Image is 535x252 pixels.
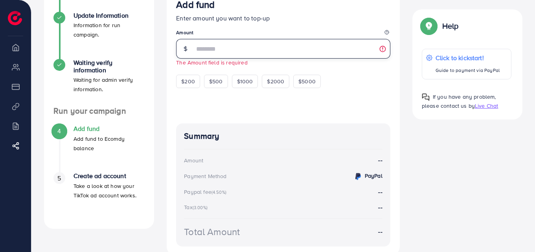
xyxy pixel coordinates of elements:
p: Take a look at how your TikTok ad account works. [74,181,145,200]
span: $500 [209,77,223,85]
legend: Amount [176,29,390,39]
li: Update Information [44,12,154,59]
h4: Waiting verify information [74,59,145,74]
div: Amount [184,156,203,164]
h4: Update Information [74,12,145,19]
div: Tax [184,203,210,211]
strong: -- [378,156,382,165]
div: Paypal fee [184,188,229,196]
p: Help [442,21,459,31]
span: $1000 [237,77,253,85]
li: Add fund [44,125,154,172]
p: Add fund to Ecomdy balance [74,134,145,153]
h4: Run your campaign [44,106,154,116]
div: Payment Method [184,172,226,180]
p: Click to kickstart! [436,53,500,63]
h4: Summary [184,131,382,141]
h4: Add fund [74,125,145,132]
h4: Create ad account [74,172,145,180]
img: Popup guide [422,93,430,101]
small: (4.50%) [211,189,226,195]
small: (3.00%) [193,204,208,211]
span: 5 [57,174,61,183]
strong: PayPal [365,172,382,180]
p: Waiting for admin verify information. [74,75,145,94]
span: If you have any problem, please contact us by [422,93,496,110]
img: credit [353,172,363,181]
strong: -- [378,188,382,196]
span: $5000 [298,77,316,85]
p: Guide to payment via PayPal [436,66,500,75]
div: Total Amount [184,225,240,239]
li: Waiting verify information [44,59,154,106]
p: Enter amount you want to top-up [176,13,390,23]
strong: -- [378,227,382,236]
span: 4 [57,127,61,136]
p: Information for run campaign. [74,20,145,39]
span: $2000 [267,77,284,85]
span: $200 [181,77,195,85]
span: Live Chat [475,102,498,110]
img: Popup guide [422,19,436,33]
iframe: Chat [502,217,529,246]
li: Create ad account [44,172,154,219]
img: logo [8,11,22,25]
strong: -- [378,203,382,212]
small: The Amount field is required [176,59,247,66]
